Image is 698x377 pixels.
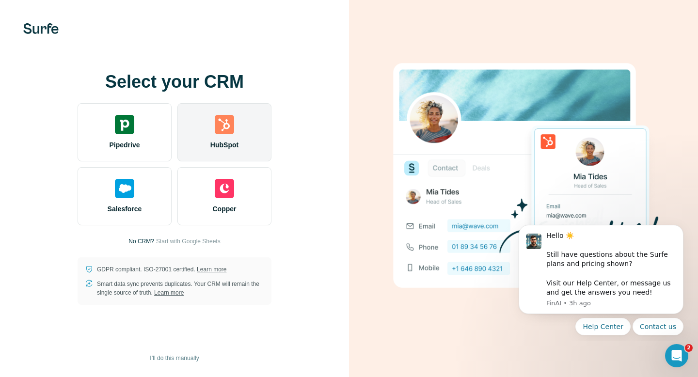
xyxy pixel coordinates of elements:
[150,354,199,362] span: I’ll do this manually
[154,289,184,296] a: Learn more
[215,179,234,198] img: copper's logo
[128,237,154,246] p: No CRM?
[665,344,688,367] iframe: Intercom live chat
[97,280,264,297] p: Smart data sync prevents duplicates. Your CRM will remain the single source of truth.
[685,344,693,352] span: 2
[143,351,206,365] button: I’ll do this manually
[388,48,659,329] img: HUBSPOT image
[23,23,59,34] img: Surfe's logo
[504,216,698,341] iframe: Intercom notifications message
[215,115,234,134] img: hubspot's logo
[197,266,226,273] a: Learn more
[213,204,237,214] span: Copper
[108,204,142,214] span: Salesforce
[115,115,134,134] img: pipedrive's logo
[97,265,226,274] p: GDPR compliant. ISO-27001 certified.
[210,140,238,150] span: HubSpot
[78,72,271,92] h1: Select your CRM
[115,179,134,198] img: salesforce's logo
[109,140,140,150] span: Pipedrive
[156,237,221,246] button: Start with Google Sheets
